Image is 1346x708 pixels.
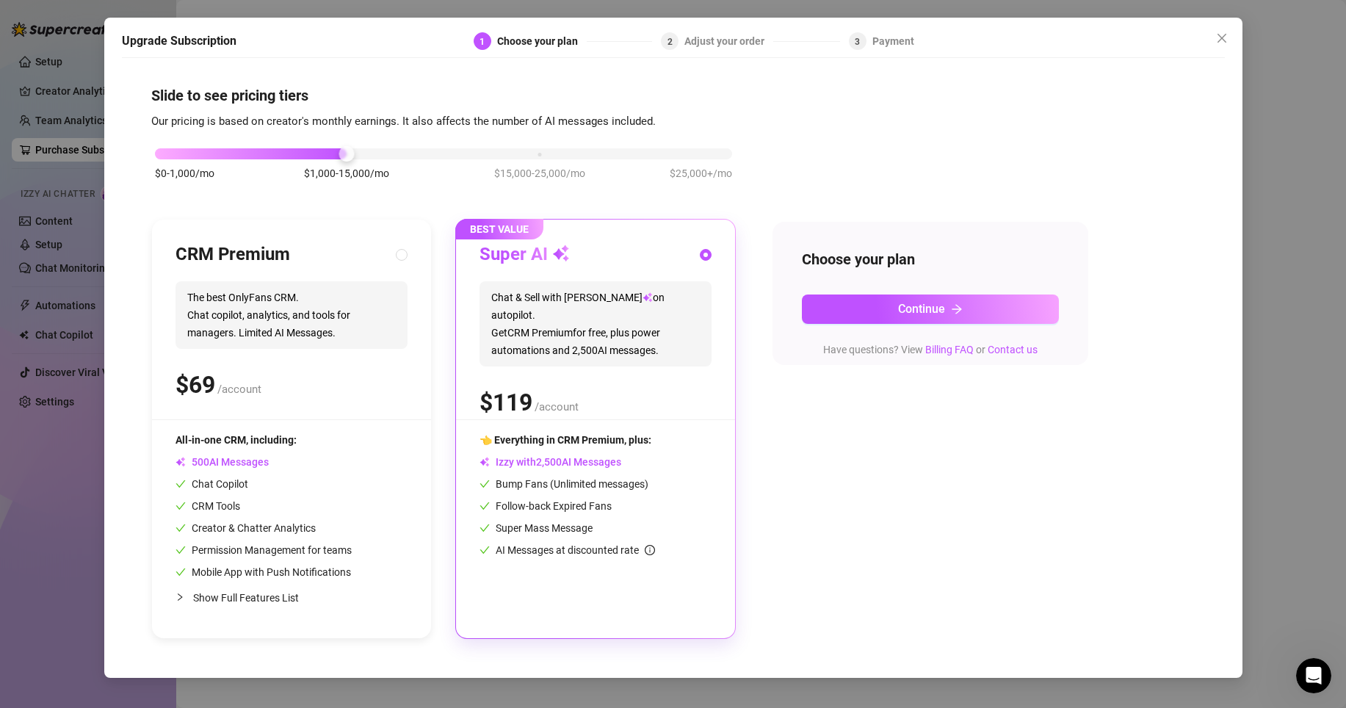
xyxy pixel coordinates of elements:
span: $15,000-25,000/mo [494,165,585,181]
button: Close [1210,26,1234,50]
span: $0-1,000/mo [155,165,214,181]
span: $25,000+/mo [670,165,732,181]
button: Continuearrow-right [802,295,1059,324]
span: The best OnlyFans CRM. Chat copilot, analytics, and tools for managers. Limited AI Messages. [176,281,408,349]
span: Have questions? View or [823,344,1038,355]
span: Mobile App with Push Notifications [176,566,351,578]
span: collapsed [176,593,184,602]
span: $ [480,389,532,416]
span: check [480,523,490,533]
div: Adjust your order [684,32,773,50]
span: 2 [667,37,673,47]
span: Izzy with AI Messages [480,456,621,468]
span: check [480,501,490,511]
div: Show Full Features List [176,580,408,615]
span: check [176,567,186,577]
span: $ [176,371,215,399]
h4: Slide to see pricing tiers [151,85,1195,106]
span: check [176,545,186,555]
span: Our pricing is based on creator's monthly earnings. It also affects the number of AI messages inc... [151,115,656,128]
span: AI Messages at discounted rate [496,544,655,556]
a: Contact us [988,344,1038,355]
span: Show Full Features List [193,592,299,604]
h4: Choose your plan [802,249,1059,270]
div: Payment [872,32,914,50]
span: Permission Management for teams [176,544,352,556]
span: Creator & Chatter Analytics [176,522,316,534]
span: /account [217,383,261,396]
span: AI Messages [176,456,269,468]
span: Follow-back Expired Fans [480,500,612,512]
h5: Upgrade Subscription [122,32,236,50]
div: Choose your plan [497,32,587,50]
span: check [176,501,186,511]
span: Continue [898,302,945,316]
iframe: Intercom live chat [1296,658,1331,693]
span: check [480,545,490,555]
a: Billing FAQ [925,344,974,355]
span: info-circle [645,545,655,555]
span: Close [1210,32,1234,44]
span: 3 [855,37,860,47]
span: All-in-one CRM, including: [176,434,297,446]
span: Chat Copilot [176,478,248,490]
span: arrow-right [951,303,963,315]
span: BEST VALUE [455,219,543,239]
span: check [480,479,490,489]
span: check [176,479,186,489]
span: 👈 Everything in CRM Premium, plus: [480,434,651,446]
span: Chat & Sell with [PERSON_NAME] on autopilot. Get CRM Premium for free, plus power automations and... [480,281,712,366]
h3: CRM Premium [176,243,290,267]
span: check [176,523,186,533]
span: Bump Fans (Unlimited messages) [480,478,648,490]
span: /account [535,400,579,413]
span: close [1216,32,1228,44]
span: CRM Tools [176,500,240,512]
span: $1,000-15,000/mo [304,165,389,181]
span: 1 [480,37,485,47]
h3: Super AI [480,243,570,267]
span: Super Mass Message [480,522,593,534]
